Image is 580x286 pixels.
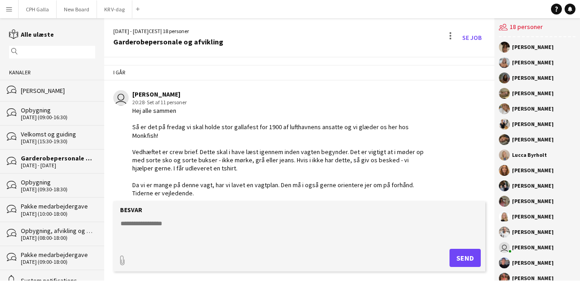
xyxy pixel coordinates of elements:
button: Send [449,249,481,267]
div: I går [104,65,494,80]
div: Velkomst og guiding [21,130,95,138]
div: Pakke medarbejdergave [21,202,95,210]
div: [PERSON_NAME] [21,87,95,95]
div: Hej alle sammen Så er det på fredag vi skal holde stor gallafest for 1900 af lufthavnens ansatte ... [132,107,425,214]
div: Opbygning, afvikling og nedpak OBS. [GEOGRAPHIC_DATA] [21,227,95,235]
div: Garderobepersonale og afvikling [21,154,95,162]
div: Opbygning [21,178,95,186]
div: [PERSON_NAME] [512,245,554,250]
div: [PERSON_NAME] [512,229,554,235]
div: 20:28 [132,98,425,107]
button: KR V-dag [97,0,132,18]
div: Opbygning [21,106,95,114]
div: [PERSON_NAME] [512,121,554,127]
div: [PERSON_NAME] [132,90,425,98]
span: · Set af 11 personer [145,99,187,106]
div: [PERSON_NAME] [512,91,554,96]
div: Lucca Byrholt [512,152,547,158]
button: CPH Galla [19,0,57,18]
div: [PERSON_NAME] [512,199,554,204]
div: [DATE] - [DATE] | 18 personer [113,27,223,35]
span: CEST [149,28,160,34]
div: [PERSON_NAME] [512,260,554,266]
a: Se Job [459,30,485,45]
div: [DATE] (09:00-16:30) [21,114,95,121]
div: System notifications [21,276,95,285]
a: Alle ulæste [9,30,54,39]
div: [PERSON_NAME] [512,75,554,81]
label: Besvar [120,206,142,214]
div: [PERSON_NAME] [512,168,554,173]
div: Pakke medarbejdergave [21,251,95,259]
div: 18 personer [499,18,575,37]
div: [PERSON_NAME] [512,183,554,189]
div: [DATE] (10:00-18:00) [21,211,95,217]
div: [DATE] (08:00-18:00) [21,235,95,241]
div: Garderobepersonale og afvikling [113,38,223,46]
div: [DATE] (09:00-18:00) [21,259,95,265]
div: [PERSON_NAME] [512,106,554,111]
div: [DATE] (09:30-18:30) [21,186,95,193]
div: [PERSON_NAME] [512,60,554,65]
div: [DATE] (15:30-19:30) [21,138,95,145]
div: [DATE] - [DATE] [21,162,95,169]
div: [PERSON_NAME] [512,137,554,142]
button: New Board [57,0,97,18]
div: [PERSON_NAME] [512,44,554,50]
div: [PERSON_NAME] [512,214,554,219]
div: [PERSON_NAME] [512,276,554,281]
